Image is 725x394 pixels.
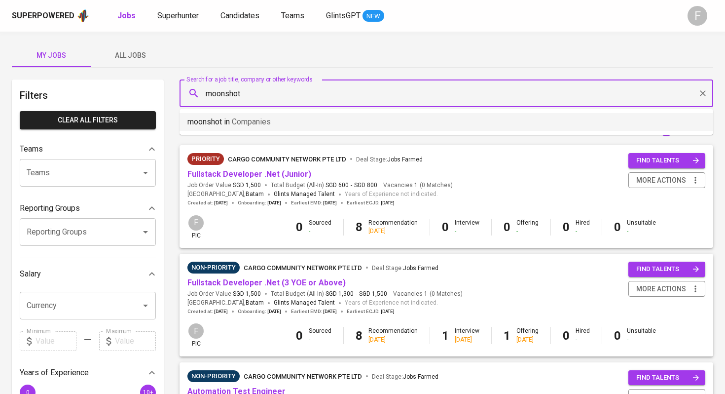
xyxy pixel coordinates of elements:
[187,154,224,164] span: Priority
[504,329,510,343] b: 1
[115,331,156,351] input: Value
[403,265,438,272] span: Jobs Farmed
[20,367,89,379] p: Years of Experience
[12,10,74,22] div: Superpowered
[628,172,705,189] button: more actions
[381,308,395,315] span: [DATE]
[36,331,76,351] input: Value
[187,298,264,308] span: [GEOGRAPHIC_DATA] ,
[563,220,570,234] b: 0
[117,10,138,22] a: Jobs
[157,11,199,20] span: Superhunter
[576,336,590,344] div: -
[20,268,41,280] p: Salary
[627,227,656,236] div: -
[220,10,261,22] a: Candidates
[291,199,337,206] span: Earliest EMD :
[636,155,699,166] span: find talents
[271,181,377,190] span: Total Budget (All-In)
[614,329,621,343] b: 0
[372,265,438,272] span: Deal Stage :
[309,336,331,344] div: -
[20,139,156,159] div: Teams
[139,225,152,239] button: Open
[413,181,418,190] span: 1
[296,329,303,343] b: 0
[455,227,479,236] div: -
[139,166,152,180] button: Open
[20,87,156,103] h6: Filters
[187,308,228,315] span: Created at :
[246,298,264,308] span: Batam
[187,371,240,381] span: Non-Priority
[356,329,362,343] b: 8
[351,181,352,190] span: -
[636,264,699,275] span: find talents
[455,336,479,344] div: [DATE]
[246,190,264,199] span: Batam
[157,10,201,22] a: Superhunter
[628,262,705,277] button: find talents
[220,11,259,20] span: Candidates
[271,290,387,298] span: Total Budget (All-In)
[563,329,570,343] b: 0
[628,370,705,386] button: find talents
[393,290,463,298] span: Vacancies ( 0 Matches )
[356,220,362,234] b: 8
[187,214,205,232] div: F
[628,281,705,297] button: more actions
[442,329,449,343] b: 1
[576,327,590,344] div: Hired
[576,219,590,236] div: Hired
[326,10,384,22] a: GlintsGPT NEW
[20,143,43,155] p: Teams
[326,290,354,298] span: SGD 1,300
[516,336,539,344] div: [DATE]
[187,322,205,340] div: F
[274,299,335,306] span: Glints Managed Talent
[516,219,539,236] div: Offering
[356,290,357,298] span: -
[274,191,335,197] span: Glints Managed Talent
[117,11,136,20] b: Jobs
[636,283,686,295] span: more actions
[76,8,90,23] img: app logo
[18,49,85,62] span: My Jobs
[347,308,395,315] span: Earliest ECJD :
[187,262,240,274] div: Sufficient Talents in Pipeline
[309,227,331,236] div: -
[356,156,423,163] span: Deal Stage :
[372,373,438,380] span: Deal Stage :
[368,227,418,236] div: [DATE]
[309,219,331,236] div: Sourced
[281,11,304,20] span: Teams
[387,156,423,163] span: Jobs Farmed
[187,116,271,128] p: moonshot in
[187,169,311,179] a: Fullstack Developer .Net (Junior)
[20,363,156,383] div: Years of Experience
[139,299,152,313] button: Open
[281,10,306,22] a: Teams
[627,336,656,344] div: -
[381,199,395,206] span: [DATE]
[345,298,438,308] span: Years of Experience not indicated.
[187,290,261,298] span: Job Order Value
[455,327,479,344] div: Interview
[244,264,362,272] span: cargo community network pte ltd
[267,199,281,206] span: [DATE]
[627,219,656,236] div: Unsuitable
[359,290,387,298] span: SGD 1,500
[326,11,361,20] span: GlintsGPT
[614,220,621,234] b: 0
[187,190,264,199] span: [GEOGRAPHIC_DATA] ,
[368,219,418,236] div: Recommendation
[187,322,205,348] div: pic
[368,336,418,344] div: [DATE]
[238,199,281,206] span: Onboarding :
[362,11,384,21] span: NEW
[20,198,156,218] div: Reporting Groups
[214,199,228,206] span: [DATE]
[347,199,395,206] span: Earliest ECJD :
[20,264,156,284] div: Salary
[309,327,331,344] div: Sourced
